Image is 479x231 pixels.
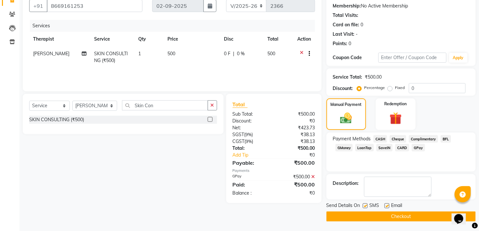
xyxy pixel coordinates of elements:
[412,144,425,151] span: GPay
[167,51,175,57] span: 500
[333,85,353,92] div: Discount:
[274,190,320,197] div: ₹0
[228,152,282,159] a: Add Tip
[333,31,355,38] div: Last Visit:
[33,51,69,57] span: [PERSON_NAME]
[333,180,359,187] div: Description:
[376,144,393,151] span: SaveIN
[274,118,320,124] div: ₹0
[326,202,360,210] span: Send Details On
[237,50,245,57] span: 0 %
[228,173,274,180] div: GPay
[370,202,379,210] span: SMS
[134,32,164,46] th: Qty
[452,205,473,225] iframe: chat widget
[246,139,252,144] span: 9%
[228,181,274,188] div: Paid:
[409,135,438,143] span: Complimentary
[233,168,315,173] div: Payments
[228,145,274,152] div: Total:
[246,132,252,137] span: 9%
[281,152,320,159] div: ₹0
[449,53,468,63] button: Apply
[274,159,320,167] div: ₹500.00
[233,138,245,144] span: CGST
[294,32,315,46] th: Action
[355,144,374,151] span: LoanTap
[228,124,274,131] div: Net:
[390,135,406,143] span: Cheque
[333,21,360,28] div: Card on file:
[331,102,362,108] label: Manual Payment
[94,51,128,63] span: SKIN CONSULTING (₹500)
[264,32,293,46] th: Total
[395,144,409,151] span: CARD
[356,31,358,38] div: -
[228,159,274,167] div: Payable:
[228,190,274,197] div: Balance :
[228,138,274,145] div: ( )
[333,3,361,9] div: Membership:
[29,116,84,123] div: SKIN CONSULTING (₹500)
[30,20,320,32] div: Services
[333,135,371,142] span: Payment Methods
[349,40,351,47] div: 0
[361,21,363,28] div: 0
[224,50,230,57] span: 0 F
[267,51,275,57] span: 500
[333,54,378,61] div: Coupon Code
[138,51,141,57] span: 1
[365,74,382,81] div: ₹500.00
[29,32,90,46] th: Therapist
[164,32,220,46] th: Price
[122,100,208,110] input: Search or Scan
[336,144,353,151] span: GMoney
[441,135,451,143] span: BFL
[364,85,385,91] label: Percentage
[274,131,320,138] div: ₹38.13
[220,32,264,46] th: Disc
[228,131,274,138] div: ( )
[333,12,359,19] div: Total Visits:
[378,53,447,63] input: Enter Offer / Coupon Code
[274,124,320,131] div: ₹423.73
[385,101,407,107] label: Redemption
[337,111,356,125] img: _cash.svg
[386,111,406,126] img: _gift.svg
[395,85,405,91] label: Fixed
[90,32,134,46] th: Service
[374,135,387,143] span: CASH
[274,111,320,118] div: ₹500.00
[391,202,402,210] span: Email
[228,111,274,118] div: Sub Total:
[274,173,320,180] div: ₹500.00
[333,3,469,9] div: No Active Membership
[228,118,274,124] div: Discount:
[233,132,244,137] span: SGST
[274,145,320,152] div: ₹500.00
[326,212,476,222] button: Checkout
[233,101,248,108] span: Total
[274,138,320,145] div: ₹38.13
[233,50,234,57] span: |
[333,40,348,47] div: Points:
[274,181,320,188] div: ₹500.00
[333,74,362,81] div: Service Total:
